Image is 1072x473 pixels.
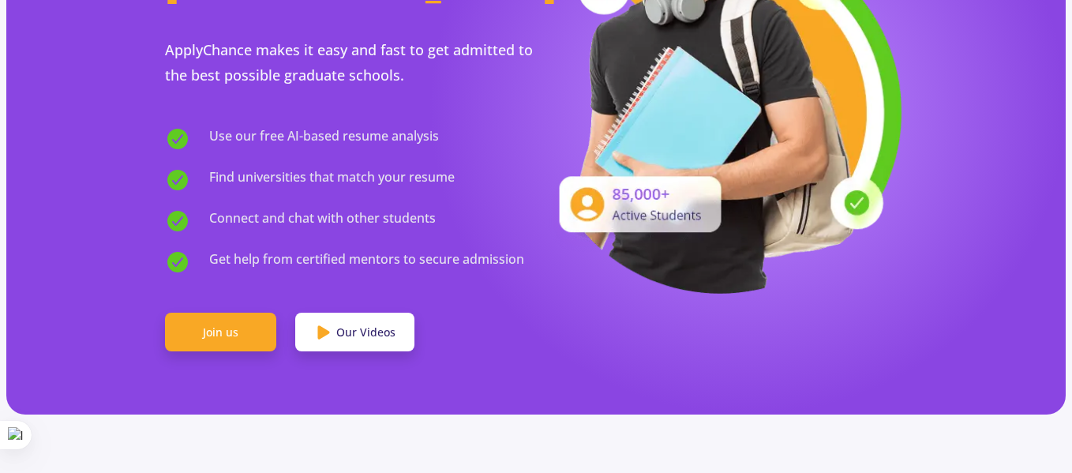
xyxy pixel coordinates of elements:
span: Use our free AI-based resume analysis [209,126,439,152]
a: Our Videos [295,313,414,352]
span: Get help from certified mentors to secure admission [209,250,524,275]
span: ApplyChance makes it easy and fast to get admitted to the best possible graduate schools. [165,40,533,84]
span: Connect and chat with other students [209,208,436,234]
span: Our Videos [336,324,395,340]
span: Find universities that match your resume [209,167,455,193]
a: Join us [165,313,276,352]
